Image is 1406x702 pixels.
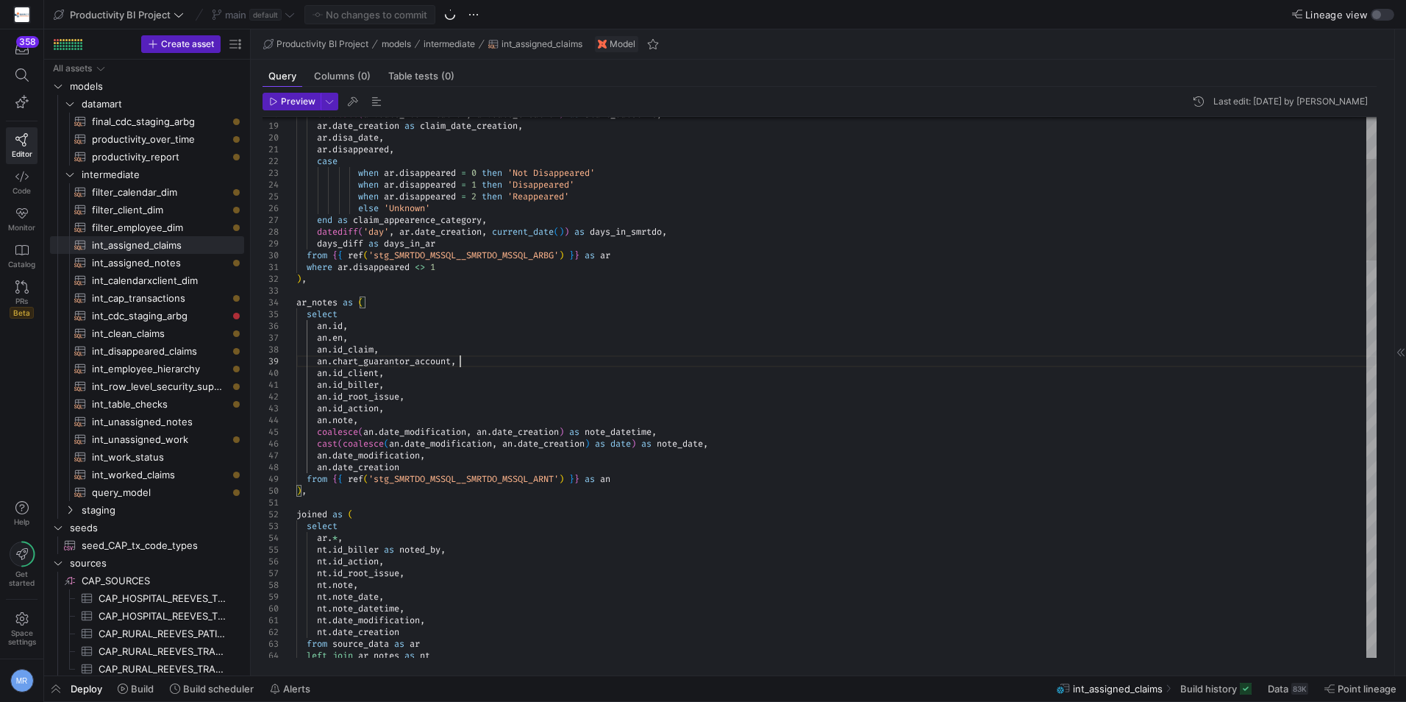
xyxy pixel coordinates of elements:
[358,191,379,202] span: when
[99,608,227,625] span: CAP_HOSPITAL_REEVES_TRANSACTION​​​​​​​​​
[363,426,374,438] span: an
[332,120,399,132] span: date_creation
[6,606,38,653] a: Spacesettings
[317,403,327,414] span: an
[358,426,363,438] span: (
[50,201,244,219] div: Press SPACE to select this row.
[50,377,244,395] a: int_row_level_security_supervisor​​​​​​​​​​
[50,536,244,554] a: seed_CAP_tx_code_types​​​​​​
[163,676,260,701] button: Build scheduler
[317,344,327,355] span: an
[358,179,379,191] span: when
[569,249,574,261] span: }
[430,261,435,273] span: 1
[263,261,279,273] div: 31
[353,261,410,273] span: disappeared
[307,249,327,261] span: from
[50,466,244,483] a: int_worked_claims​​​​​​​​​​
[598,40,607,49] img: undefined
[92,361,227,377] span: int_employee_hierarchy​​​​​​​​​​
[332,379,379,391] span: id_biller
[554,226,559,238] span: (
[1261,676,1315,701] button: Data83K
[317,143,327,155] span: ar
[92,255,227,272] span: int_assigned_notes​​​​​​​​​​
[482,167,502,179] span: then
[343,297,353,308] span: as
[92,449,227,466] span: int_work_status​​​​​​​​​​
[263,120,279,132] div: 19
[50,254,244,272] a: int_assigned_notes​​​​​​​​​​
[92,272,227,289] span: int_calendarxclient_dim​​​​​​​​​​
[314,71,371,81] span: Columns
[50,166,244,183] div: Press SPACE to select this row.
[301,273,307,285] span: ,
[317,155,338,167] span: case
[332,332,343,344] span: en
[141,35,221,53] button: Create asset
[263,238,279,249] div: 29
[394,191,399,202] span: .
[327,143,332,155] span: .
[82,502,242,519] span: staging
[6,238,38,274] a: Catalog
[92,378,227,395] span: int_row_level_security_supervisor​​​​​​​​​​
[368,238,379,249] span: as
[332,249,338,261] span: {
[384,179,394,191] span: ar
[399,179,456,191] span: disappeared
[327,367,332,379] span: .
[1213,96,1368,107] div: Last edit: [DATE] by [PERSON_NAME]
[662,226,667,238] span: ,
[92,149,227,166] span: productivity_report​​​​​​​​​​
[92,325,227,342] span: int_clean_claims​​​​​​​​​​
[263,379,279,391] div: 41
[50,5,188,24] button: Productivity BI Project
[332,355,451,367] span: chart_guarantor_account
[389,226,394,238] span: ,
[1268,683,1288,695] span: Data
[338,249,343,261] span: {
[317,226,358,238] span: datediff
[92,184,227,201] span: filter_calendar_dim​​​​​​​​​​
[15,7,29,22] img: https://storage.googleapis.com/y42-prod-data-exchange/images/6On40cC7BTNLwgzZ6Z6KvpMAPxzV1NWE9CLY...
[399,226,410,238] span: ar
[50,395,244,413] div: Press SPACE to select this row.
[317,379,327,391] span: an
[415,261,425,273] span: <>
[317,238,363,249] span: days_diff
[317,120,327,132] span: ar
[82,537,227,554] span: seed_CAP_tx_code_types​​​​​​
[263,308,279,320] div: 35
[50,130,244,148] div: Press SPACE to select this row.
[50,183,244,201] div: Press SPACE to select this row.
[263,155,279,167] div: 22
[10,307,34,319] span: Beta
[461,179,466,191] span: =
[332,414,353,426] span: note
[50,342,244,360] a: int_disappeared_claims​​​​​​​​​​
[388,71,454,81] span: Table tests
[441,71,454,81] span: (0)
[50,448,244,466] a: int_work_status​​​​​​​​​​
[317,355,327,367] span: an
[379,367,384,379] span: ,
[283,683,310,695] span: Alerts
[574,226,585,238] span: as
[332,403,379,414] span: id_action
[6,35,38,62] button: 358
[50,219,244,236] a: filter_employee_dim​​​​​​​​​​
[50,607,244,625] a: CAP_HOSPITAL_REEVES_TRANSACTION​​​​​​​​​
[6,665,38,696] button: MR
[394,167,399,179] span: .
[50,113,244,130] a: final_cdc_staging_arbg​​​​​​​​​​
[363,226,389,238] span: 'day'
[263,202,279,214] div: 26
[50,342,244,360] div: Press SPACE to select this row.
[53,63,92,74] div: All assets
[399,191,456,202] span: disappeared
[263,143,279,155] div: 21
[263,391,279,403] div: 42
[482,179,502,191] span: then
[263,676,317,701] button: Alerts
